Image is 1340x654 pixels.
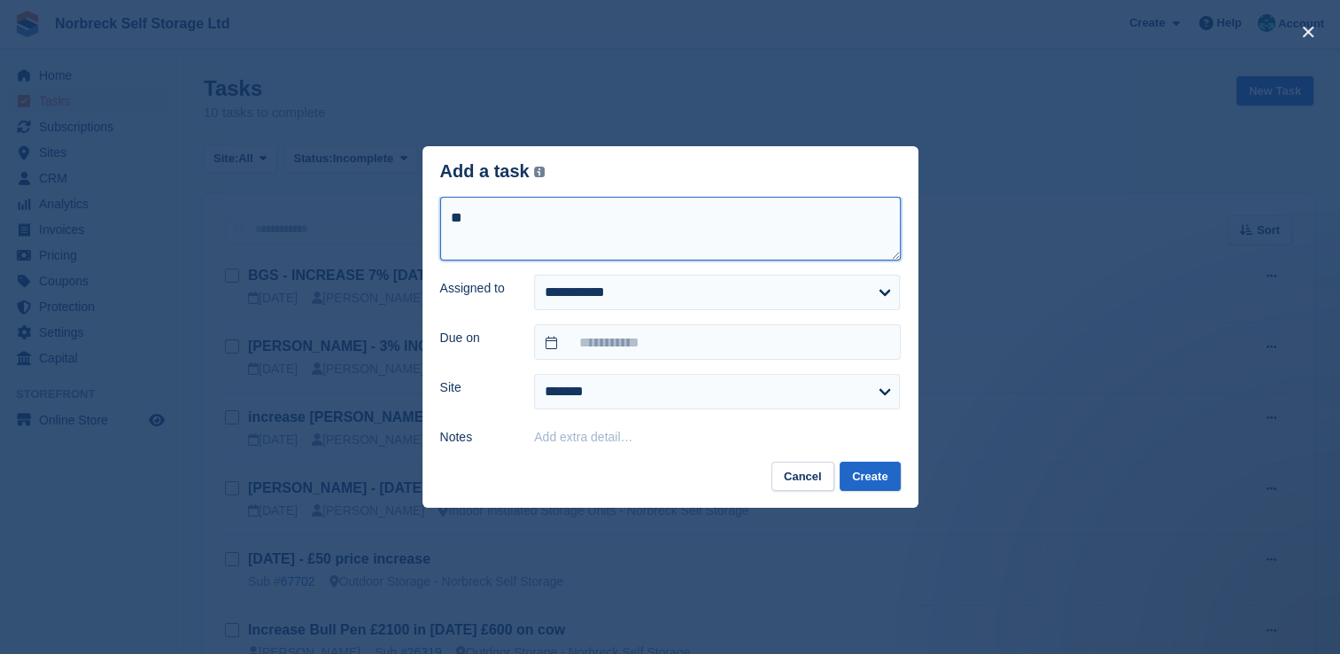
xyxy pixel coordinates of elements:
button: Create [840,462,900,491]
label: Site [440,378,514,397]
div: Add a task [440,161,546,182]
button: Cancel [771,462,834,491]
button: Add extra detail… [534,430,632,444]
img: icon-info-grey-7440780725fd019a000dd9b08b2336e03edf1995a4989e88bcd33f0948082b44.svg [534,167,545,177]
label: Due on [440,329,514,347]
button: close [1294,18,1322,46]
label: Assigned to [440,279,514,298]
label: Notes [440,428,514,447]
